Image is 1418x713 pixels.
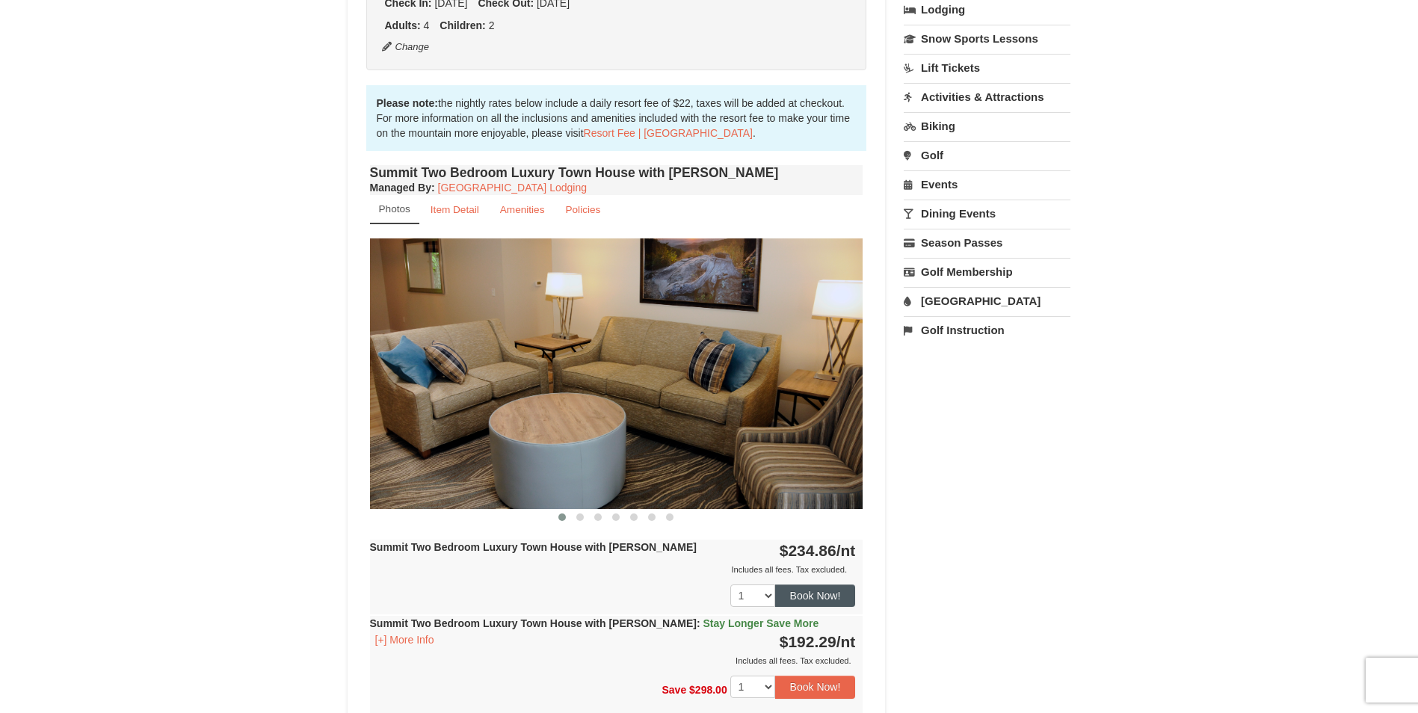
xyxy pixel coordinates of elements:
[555,195,610,224] a: Policies
[836,633,856,650] span: /nt
[490,195,555,224] a: Amenities
[780,542,856,559] strong: $234.86
[366,85,867,151] div: the nightly rates below include a daily resort fee of $22, taxes will be added at checkout. For m...
[689,684,727,696] span: $298.00
[565,204,600,215] small: Policies
[379,203,410,214] small: Photos
[662,684,686,696] span: Save
[381,39,431,55] button: Change
[424,19,430,31] span: 4
[904,316,1070,344] a: Golf Instruction
[370,562,856,577] div: Includes all fees. Tax excluded.
[370,182,435,194] strong: :
[370,165,863,180] h4: Summit Two Bedroom Luxury Town House with [PERSON_NAME]
[780,633,836,650] span: $192.29
[775,584,856,607] button: Book Now!
[370,653,856,668] div: Includes all fees. Tax excluded.
[431,204,479,215] small: Item Detail
[904,287,1070,315] a: [GEOGRAPHIC_DATA]
[584,127,753,139] a: Resort Fee | [GEOGRAPHIC_DATA]
[703,617,819,629] span: Stay Longer Save More
[489,19,495,31] span: 2
[370,182,431,194] span: Managed By
[904,200,1070,227] a: Dining Events
[377,97,438,109] strong: Please note:
[904,258,1070,285] a: Golf Membership
[836,542,856,559] span: /nt
[904,229,1070,256] a: Season Passes
[904,170,1070,198] a: Events
[385,19,421,31] strong: Adults:
[370,632,440,648] button: [+] More Info
[904,141,1070,169] a: Golf
[904,54,1070,81] a: Lift Tickets
[904,112,1070,140] a: Biking
[904,83,1070,111] a: Activities & Attractions
[370,238,863,508] img: 18876286-202-fb468a36.png
[775,676,856,698] button: Book Now!
[370,541,697,553] strong: Summit Two Bedroom Luxury Town House with [PERSON_NAME]
[904,25,1070,52] a: Snow Sports Lessons
[438,182,587,194] a: [GEOGRAPHIC_DATA] Lodging
[440,19,485,31] strong: Children:
[500,204,545,215] small: Amenities
[370,195,419,224] a: Photos
[697,617,700,629] span: :
[370,617,819,629] strong: Summit Two Bedroom Luxury Town House with [PERSON_NAME]
[421,195,489,224] a: Item Detail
